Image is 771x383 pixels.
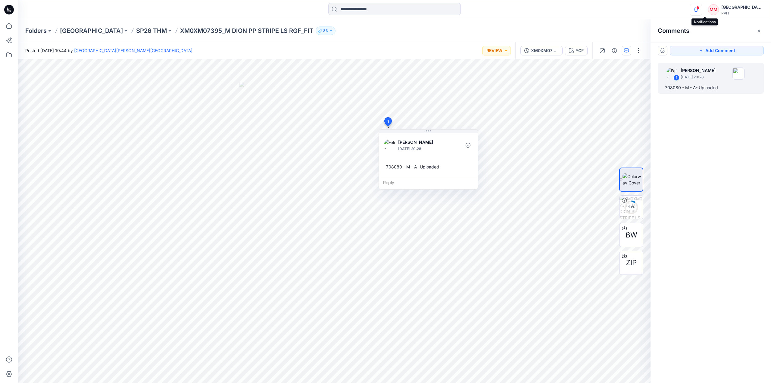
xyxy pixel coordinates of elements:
div: 708080 - M - A- Uploaded [665,84,757,91]
div: MM [708,4,719,15]
img: Felix Cepeda [384,139,396,151]
div: YCF [576,47,584,54]
div: 1 [673,75,679,81]
img: XM0XM07395_M DION PP STRIPE LS RGF_FIT TH3 [620,196,643,219]
button: Details [610,46,619,55]
p: 83 [323,27,328,34]
button: Add Comment [670,46,764,55]
div: 708080 - M - A- Uploaded [384,161,473,172]
div: [GEOGRAPHIC_DATA][PERSON_NAME][GEOGRAPHIC_DATA] [721,4,763,11]
img: Felix Cepeda [666,67,678,80]
a: [GEOGRAPHIC_DATA] [60,27,123,35]
div: 10 % [624,205,638,210]
span: Posted [DATE] 10:44 by [25,47,192,54]
button: YCF [565,46,588,55]
span: BW [626,230,637,240]
a: [GEOGRAPHIC_DATA][PERSON_NAME][GEOGRAPHIC_DATA] [74,48,192,53]
button: 83 [316,27,336,35]
button: XM0XM07395_M DION PP STRIPE LS RGF_FIT [520,46,563,55]
p: [DATE] 20:28 [398,146,447,152]
span: ZIP [626,257,637,268]
span: 1 [387,119,389,124]
a: SP26 THM [136,27,167,35]
a: Folders [25,27,47,35]
div: XM0XM07395_M DION PP STRIPE LS RGF_FIT [531,47,559,54]
p: [PERSON_NAME] [681,67,716,74]
div: PVH [721,11,763,15]
p: [DATE] 20:28 [681,74,716,80]
p: XM0XM07395_M DION PP STRIPE LS RGF_FIT [180,27,313,35]
img: Colorway Cover [623,173,643,186]
p: [PERSON_NAME] [398,139,447,146]
div: Reply [379,176,478,189]
h2: Comments [658,27,689,34]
